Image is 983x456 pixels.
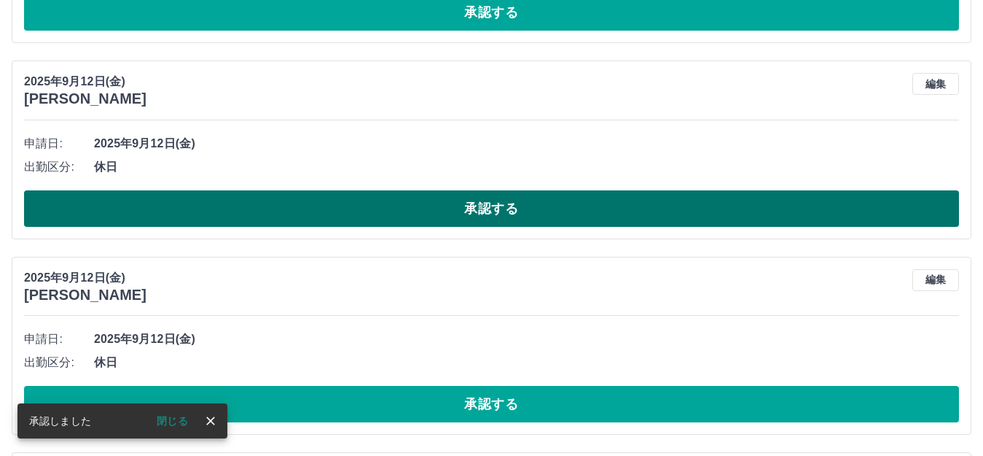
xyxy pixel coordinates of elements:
[912,73,959,95] button: 編集
[24,269,146,287] p: 2025年9月12日(金)
[200,410,222,432] button: close
[24,354,94,371] span: 出勤区分:
[94,158,959,176] span: 休日
[24,135,94,152] span: 申請日:
[24,386,959,422] button: 承認する
[94,135,959,152] span: 2025年9月12日(金)
[24,158,94,176] span: 出勤区分:
[29,408,91,434] div: 承認しました
[94,331,959,348] span: 2025年9月12日(金)
[24,73,146,90] p: 2025年9月12日(金)
[24,190,959,227] button: 承認する
[24,90,146,107] h3: [PERSON_NAME]
[145,410,200,432] button: 閉じる
[912,269,959,291] button: 編集
[94,354,959,371] span: 休日
[24,331,94,348] span: 申請日:
[24,287,146,304] h3: [PERSON_NAME]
